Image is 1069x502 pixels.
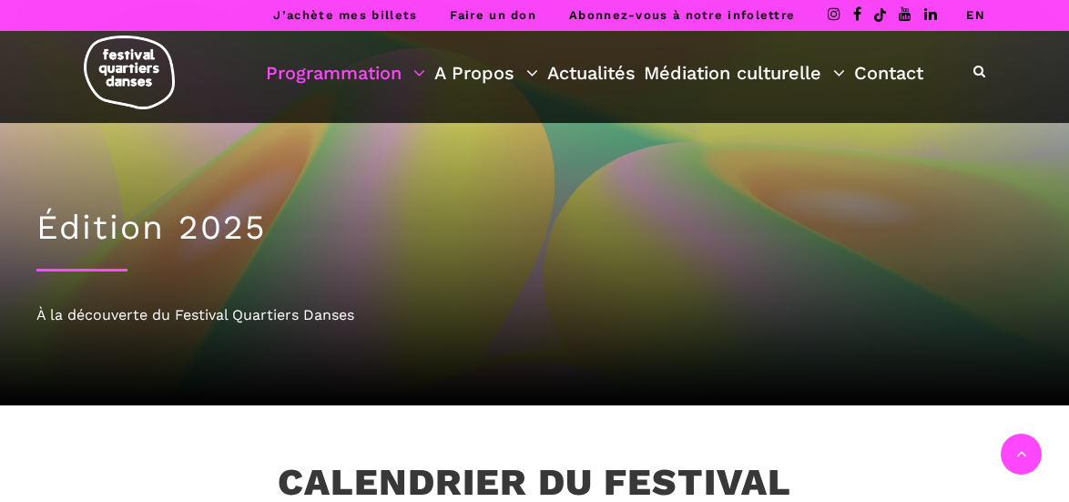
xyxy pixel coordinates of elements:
[84,36,175,109] img: logo-fqd-med
[273,8,417,22] a: J’achète mes billets
[434,57,538,88] a: A Propos
[966,8,985,22] a: EN
[266,57,425,88] a: Programmation
[854,57,923,88] a: Contact
[36,303,1033,327] div: À la découverte du Festival Quartiers Danses
[36,208,1033,248] h1: Édition 2025
[450,8,536,22] a: Faire un don
[547,57,636,88] a: Actualités
[644,57,845,88] a: Médiation culturelle
[569,8,795,22] a: Abonnez-vous à notre infolettre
